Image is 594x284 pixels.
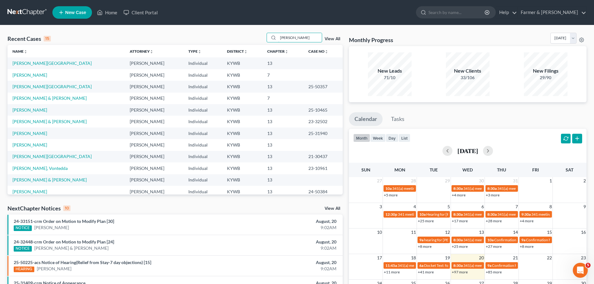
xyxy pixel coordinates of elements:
span: 341(a) meeting for [PERSON_NAME] [463,263,524,268]
div: 15 [44,36,51,41]
span: 341 meeting for [PERSON_NAME]-[GEOGRAPHIC_DATA] [398,212,493,217]
a: 24-33151-crm Order on Motion to Modify Plan [30] [14,219,114,224]
td: Individual [183,104,222,116]
td: 25-10465 [303,104,343,116]
span: 16 [580,229,587,236]
span: 8:30a [453,212,463,217]
div: Recent Cases [7,35,51,42]
div: 71/10 [368,75,412,81]
span: 1 [549,177,553,185]
td: 13 [262,162,303,174]
td: 13 [262,139,303,151]
a: +8 more [520,244,534,249]
span: 27 [376,177,383,185]
a: +25 more [452,244,468,249]
td: 25-31940 [303,128,343,139]
span: 8:30a [453,263,463,268]
a: Case Nounfold_more [308,49,328,54]
span: 3 [379,203,383,210]
input: Search by name... [278,33,322,42]
span: Tue [430,167,438,172]
td: [PERSON_NAME] [125,151,183,162]
span: 12 [444,229,451,236]
button: month [353,134,370,142]
i: unfold_more [244,50,248,54]
span: Sat [566,167,573,172]
span: 5 [447,203,451,210]
span: 31 [512,177,519,185]
h2: [DATE] [457,147,478,154]
a: View All [325,37,340,41]
td: [PERSON_NAME] [125,186,183,197]
span: 22 [546,254,553,262]
td: 13 [262,174,303,186]
td: KYWB [222,162,262,174]
a: Nameunfold_more [12,49,27,54]
td: [PERSON_NAME] [125,57,183,69]
a: [PERSON_NAME] [12,142,47,147]
td: KYWB [222,81,262,92]
a: Home [94,7,120,18]
td: [PERSON_NAME] [125,69,183,81]
button: list [398,134,410,142]
a: +28 more [486,219,502,223]
a: Chapterunfold_more [267,49,288,54]
i: unfold_more [150,50,153,54]
span: 341(a) meeting for [PERSON_NAME] [463,186,524,191]
a: [PERSON_NAME] [12,107,47,113]
span: 8:30a [453,238,463,242]
td: Individual [183,81,222,92]
span: 11 [410,229,417,236]
td: [PERSON_NAME] [125,139,183,151]
a: Tasks [385,112,410,126]
span: 9:30a [521,212,531,217]
div: NOTICE [14,225,32,231]
td: [PERSON_NAME] [125,93,183,104]
a: +4 more [452,193,466,197]
span: 341(a) meeting for [PERSON_NAME] & [PERSON_NAME] [497,186,591,191]
a: +11 more [384,270,400,274]
div: New Leads [368,67,412,75]
span: Hearing for [PERSON_NAME] [426,212,475,217]
td: KYWB [222,139,262,151]
a: Typeunfold_more [188,49,201,54]
a: Attorneyunfold_more [130,49,153,54]
span: New Case [65,10,86,15]
a: [PERSON_NAME] & [PERSON_NAME] [12,177,87,182]
span: 10a [419,212,426,217]
td: 13 [262,128,303,139]
a: [PERSON_NAME] [34,224,69,231]
button: week [370,134,386,142]
span: 4 [413,203,417,210]
td: 13 [262,151,303,162]
div: New Clients [446,67,490,75]
span: 17 [376,254,383,262]
span: Thu [497,167,506,172]
span: 8:30a [453,186,463,191]
td: [PERSON_NAME] [125,162,183,174]
a: Districtunfold_more [227,49,248,54]
td: Individual [183,116,222,127]
span: 20 [478,254,485,262]
a: [PERSON_NAME] [12,131,47,136]
a: [PERSON_NAME] [12,189,47,194]
td: KYWB [222,174,262,186]
a: Farmer & [PERSON_NAME] [518,7,586,18]
td: 7 [262,93,303,104]
a: +3 more [486,193,500,197]
span: 23 [580,254,587,262]
a: [PERSON_NAME] & [PERSON_NAME] [34,245,109,251]
span: 341(a) meeting for [PERSON_NAME] & [PERSON_NAME] [463,238,557,242]
span: Docket Text: for [PERSON_NAME] & [PERSON_NAME] [424,263,513,268]
a: Calendar [349,112,383,126]
span: 10a [487,238,494,242]
span: 6a [419,263,423,268]
td: Individual [183,57,222,69]
td: KYWB [222,128,262,139]
i: unfold_more [24,50,27,54]
span: 9a [521,238,525,242]
span: 9 [583,203,587,210]
span: 341(a) meeting for [PERSON_NAME] [497,212,558,217]
i: unfold_more [285,50,288,54]
span: Confirmation hearing for [PERSON_NAME] [492,263,563,268]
